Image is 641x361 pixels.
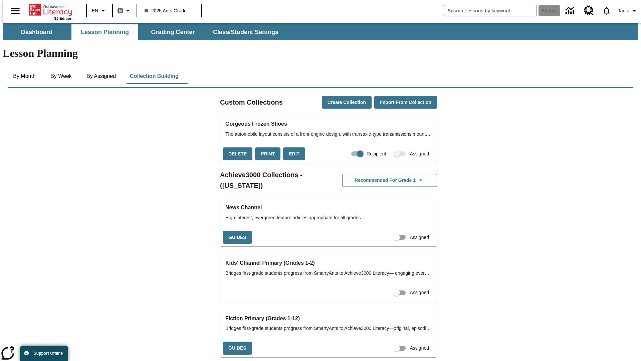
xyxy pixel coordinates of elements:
[145,7,194,14] span: 2025 Auto Grade 1 B
[223,342,252,355] button: Guides
[125,68,184,84] button: Collection Building
[410,289,429,296] span: Assigned
[342,174,437,187] button: Recommended for Grade 1
[225,131,432,138] span: The automobile layout consists of a front-engine design, with transaxle-type transmissions mounte...
[53,16,72,20] span: NJ Edition
[225,258,432,268] h3: Kids' Channel Primary (Grades 1-2)
[225,214,432,221] span: High-interest, evergreen feature articles appropriate for all grades
[115,5,135,17] button: Boost Class color is gray green. Change class color
[220,169,329,191] h2: Achieve3000 Collections - ([US_STATE])
[562,2,580,20] a: Data Center
[20,346,68,361] button: Support Offline
[21,28,52,36] span: Dashboard
[5,1,25,21] button: Open side menu
[3,47,638,59] h1: Lesson Planning
[44,68,78,84] button: By Week
[322,96,372,109] button: Create Collection
[89,5,110,17] button: Language: EN, Select a language
[8,68,41,84] button: By Month
[3,23,638,40] div: SubNavbar
[223,147,252,160] button: Delete
[223,231,252,244] button: Guides
[213,28,278,36] span: Class/Student Settings
[367,150,386,157] span: Recipient
[225,325,432,332] span: Bridges first-grade students progress from SmartyAnts to Achieve3000 Literacy—original, episodic ...
[151,28,195,36] span: Grading Center
[598,2,615,19] a: Notifications
[410,150,429,157] span: Assigned
[225,203,432,212] h3: News Channel
[255,147,280,160] button: Print, will open in a new window
[283,147,305,160] button: Edit
[29,2,72,20] div: Home
[29,3,72,16] a: Home
[3,24,70,40] button: Dashboard
[208,24,284,40] button: Class/Student Settings
[580,2,598,20] a: Resource Center, Will open in new tab
[410,234,429,241] span: Assigned
[220,97,283,108] h2: Custom Collections
[225,119,432,129] h3: Gorgeous Frozen Shoes
[34,351,63,356] span: Support Offline
[225,314,432,323] h3: Fiction Primary (Grades 1-12)
[444,5,537,16] input: search field
[71,24,138,40] button: Lesson Planning
[618,7,629,14] span: Tauto
[225,270,432,277] span: Bridges first-grade students progress from SmartyAnts to Achieve3000 Literacy— engaging evergreen...
[92,7,98,14] span: EN
[81,68,121,84] button: By Assigned
[374,96,437,109] button: Import from Collection
[410,345,429,352] span: Assigned
[3,24,284,40] div: SubNavbar
[119,6,122,15] span: B
[140,24,206,40] button: Grading Center
[615,5,641,17] button: Profile/Settings
[81,28,129,36] span: Lesson Planning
